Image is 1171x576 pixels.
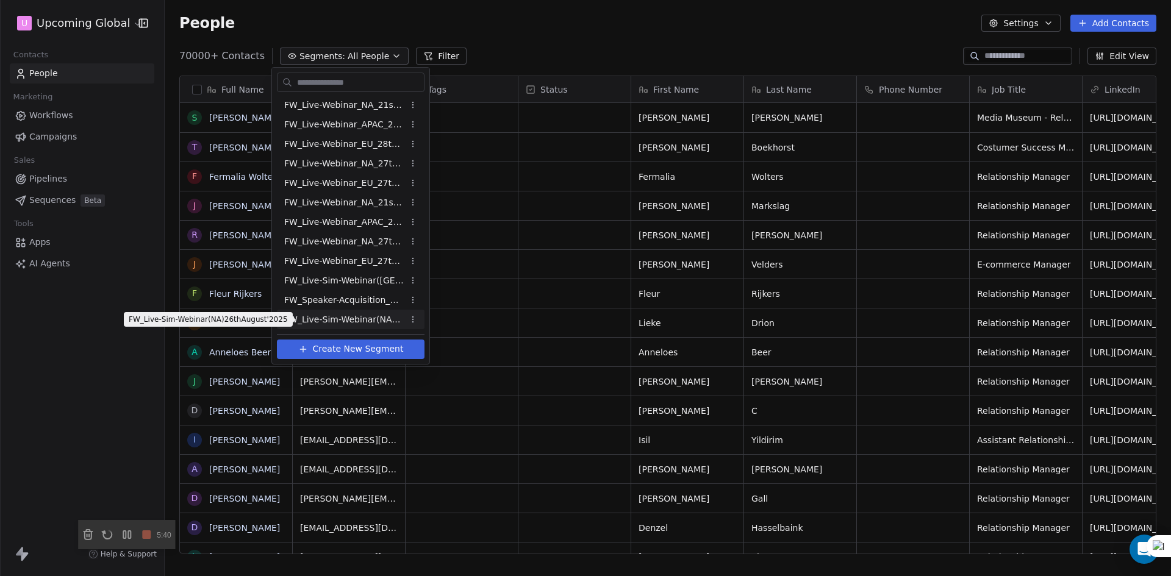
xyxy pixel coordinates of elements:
[284,196,404,209] span: FW_Live-Webinar_NA_21stAugust'25 Batch 2
[313,343,404,355] span: Create New Segment
[284,177,404,190] span: FW_Live-Webinar_EU_27thAugust'25
[284,99,404,112] span: FW_Live-Webinar_NA_21stAugust'25
[277,56,424,329] div: Suggestions
[284,313,404,326] span: FW_Live-Sim-Webinar(NA)26thAugust'2025
[277,340,424,359] button: Create New Segment
[284,118,404,131] span: FW_Live-Webinar_APAC_21stAugust'25
[284,216,404,229] span: FW_Live-Webinar_APAC_21stAugust'25 - Batch 2
[284,274,404,287] span: FW_Live-Sim-Webinar([GEOGRAPHIC_DATA])26thAugust'2025
[284,138,404,151] span: FW_Live-Webinar_EU_28thAugust'25
[129,315,288,324] p: FW_Live-Sim-Webinar(NA)26thAugust'2025
[284,255,404,268] span: FW_Live-Webinar_EU_27thAugust'25 - Batch 2
[284,294,404,307] span: FW_Speaker-Acquisition_August'25
[284,157,404,170] span: FW_Live-Webinar_NA_27thAugust'25
[284,235,404,248] span: FW_Live-Webinar_NA_27thAugust'25 - Batch 2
